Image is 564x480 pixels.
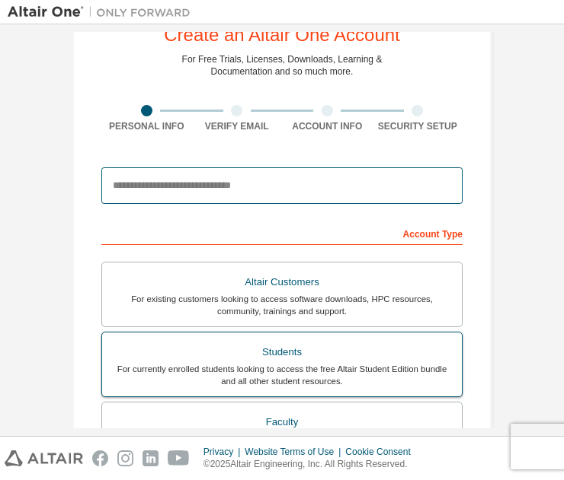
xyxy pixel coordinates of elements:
[203,446,245,458] div: Privacy
[101,221,463,245] div: Account Type
[192,120,283,132] div: Verify Email
[203,458,420,471] p: © 2025 Altair Engineering, Inc. All Rights Reserved.
[111,272,453,293] div: Altair Customers
[111,293,453,317] div: For existing customers looking to access software downloads, HPC resources, community, trainings ...
[245,446,345,458] div: Website Terms of Use
[168,450,190,466] img: youtube.svg
[92,450,108,466] img: facebook.svg
[373,120,463,132] div: Security Setup
[117,450,133,466] img: instagram.svg
[182,53,383,78] div: For Free Trials, Licenses, Downloads, Learning & Documentation and so much more.
[111,412,453,433] div: Faculty
[111,342,453,363] div: Students
[143,450,159,466] img: linkedin.svg
[164,26,400,44] div: Create an Altair One Account
[101,120,192,132] div: Personal Info
[282,120,373,132] div: Account Info
[111,363,453,387] div: For currently enrolled students looking to access the free Altair Student Edition bundle and all ...
[8,5,198,20] img: Altair One
[5,450,83,466] img: altair_logo.svg
[345,446,419,458] div: Cookie Consent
